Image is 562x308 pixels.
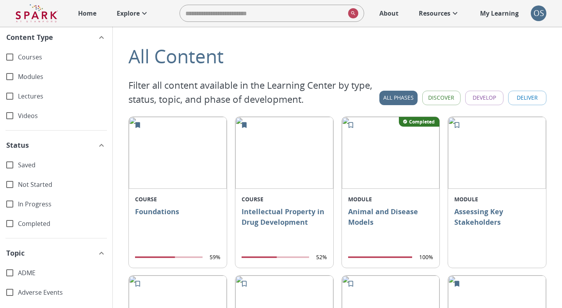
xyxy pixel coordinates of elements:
span: Adverse Events [18,288,106,297]
img: d502b6b272124093a5a679a6f08cd610.jpg [235,117,333,189]
a: Resources [415,5,464,22]
svg: Add to My Learning [347,280,355,288]
button: account of current user [531,5,546,21]
p: Completed [409,118,435,125]
span: Topic [6,248,25,258]
a: My Learning [476,5,523,22]
p: Assessing Key Stakeholders [454,206,540,255]
svg: Add to My Learning [134,280,142,288]
p: MODULE [454,195,540,203]
img: f7a8e23d9ff64f0db12da623646585a3.png [342,117,440,189]
button: Develop [465,91,503,105]
span: Status [6,140,29,150]
img: 207b4ddcfe0644078a2920f1a207753e.png [448,117,546,189]
p: Intellectual Property in Drug Development [242,206,327,247]
span: Content Type [6,32,53,43]
a: About [375,5,402,22]
p: 59% [210,253,221,261]
span: In Progress [18,200,106,209]
p: COURSE [242,195,327,203]
button: Discover [422,91,461,105]
div: OS [531,5,546,21]
a: Explore [113,5,153,22]
svg: Add to My Learning [453,121,461,129]
span: completion progress of user [242,256,309,258]
span: Lectures [18,92,106,101]
span: Completed [18,219,106,228]
span: Modules [18,72,106,81]
p: 100% [419,253,433,261]
p: My Learning [480,9,519,18]
span: Saved [18,161,106,170]
p: Home [78,9,96,18]
p: Resources [419,9,450,18]
svg: Remove from My Learning [453,280,461,288]
span: ADME [18,269,106,278]
img: Logo of SPARK at Stanford [16,4,58,23]
img: Course%20Thumbnail%20276x184.png [129,117,227,189]
div: All Content [128,42,546,70]
span: completion progress of user [348,256,413,258]
p: COURSE [135,195,221,203]
p: About [379,9,398,18]
a: Home [74,5,100,22]
button: Deliver [508,91,546,105]
p: Foundations [135,206,221,247]
p: Explore [117,9,140,18]
svg: Add to My Learning [347,121,355,129]
p: 52% [316,253,327,261]
span: Courses [18,53,106,62]
svg: Remove from My Learning [240,121,248,129]
p: MODULE [348,195,434,203]
button: search [345,5,358,21]
span: completion progress of user [135,256,203,258]
button: All Phases [379,91,418,105]
p: Filter all content available in the Learning Center by type, status, topic, and phase of developm... [128,78,379,106]
span: Not Started [18,180,106,189]
svg: Add to My Learning [240,280,248,288]
p: Animal and Disease Models [348,206,434,247]
svg: Remove from My Learning [134,121,142,129]
span: Videos [18,111,106,120]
